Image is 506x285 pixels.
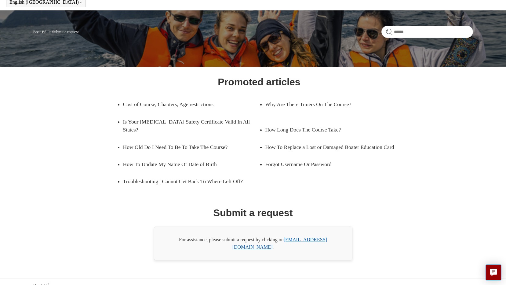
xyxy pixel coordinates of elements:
[123,96,250,113] a: Cost of Course, Chapters, Age restrictions
[123,139,250,156] a: How Old Do I Need To Be To Take The Course?
[213,205,293,220] h1: Submit a request
[47,29,79,34] li: Submit a request
[33,29,46,34] a: Boat-Ed
[265,139,402,156] a: How To Replace a Lost or Damaged Boater Education Card
[154,227,352,260] div: For assistance, please submit a request by clicking on .
[218,75,300,89] h1: Promoted articles
[265,121,392,138] a: How Long Does The Course Take?
[265,96,392,113] a: Why Are There Timers On The Course?
[123,173,259,190] a: Troubleshooting | Cannot Get Back To Where Left Off?
[381,26,473,38] input: Search
[123,113,259,139] a: Is Your [MEDICAL_DATA] Safety Certificate Valid In All States?
[265,156,392,173] a: Forgot Username Or Password
[33,29,48,34] li: Boat-Ed
[486,265,501,280] button: Live chat
[123,156,250,173] a: How To Update My Name Or Date of Birth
